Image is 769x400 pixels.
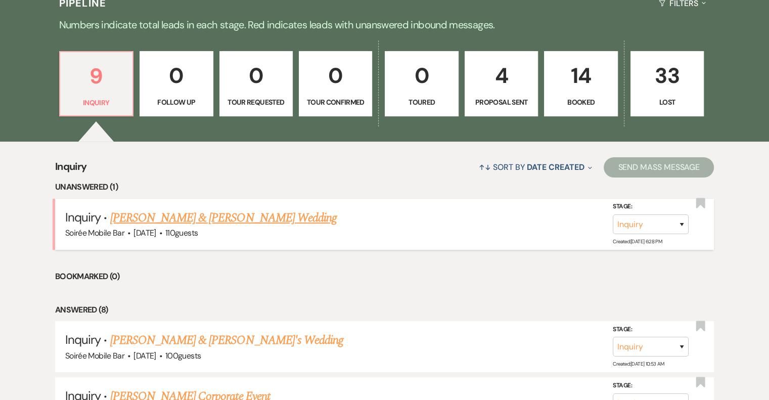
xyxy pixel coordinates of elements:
[613,238,662,245] span: Created: [DATE] 6:28 PM
[55,159,87,181] span: Inquiry
[637,97,697,108] p: Lost
[65,332,101,347] span: Inquiry
[133,228,156,238] span: [DATE]
[133,350,156,361] span: [DATE]
[110,209,337,227] a: [PERSON_NAME] & [PERSON_NAME] Wedding
[613,361,664,367] span: Created: [DATE] 10:53 AM
[165,228,198,238] span: 110 guests
[146,59,206,93] p: 0
[21,17,749,33] p: Numbers indicate total leads in each stage. Red indicates leads with unanswered inbound messages.
[630,51,704,117] a: 33Lost
[471,59,531,93] p: 4
[613,380,689,391] label: Stage:
[637,59,697,93] p: 33
[551,59,611,93] p: 14
[391,59,451,93] p: 0
[65,350,124,361] span: Soirée Mobile Bar
[527,162,584,172] span: Date Created
[471,97,531,108] p: Proposal Sent
[55,181,714,194] li: Unanswered (1)
[219,51,293,117] a: 0Tour Requested
[475,154,596,181] button: Sort By Date Created
[465,51,538,117] a: 4Proposal Sent
[479,162,491,172] span: ↑↓
[66,59,126,93] p: 9
[66,97,126,108] p: Inquiry
[544,51,617,117] a: 14Booked
[226,59,286,93] p: 0
[55,270,714,283] li: Bookmarked (0)
[65,209,101,225] span: Inquiry
[613,324,689,335] label: Stage:
[226,97,286,108] p: Tour Requested
[305,59,366,93] p: 0
[604,157,714,177] button: Send Mass Message
[551,97,611,108] p: Booked
[65,228,124,238] span: Soirée Mobile Bar
[140,51,213,117] a: 0Follow Up
[165,350,201,361] span: 100 guests
[385,51,458,117] a: 0Toured
[305,97,366,108] p: Tour Confirmed
[59,51,133,117] a: 9Inquiry
[146,97,206,108] p: Follow Up
[55,303,714,317] li: Answered (8)
[391,97,451,108] p: Toured
[613,201,689,212] label: Stage:
[299,51,372,117] a: 0Tour Confirmed
[110,331,344,349] a: [PERSON_NAME] & [PERSON_NAME]'s Wedding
